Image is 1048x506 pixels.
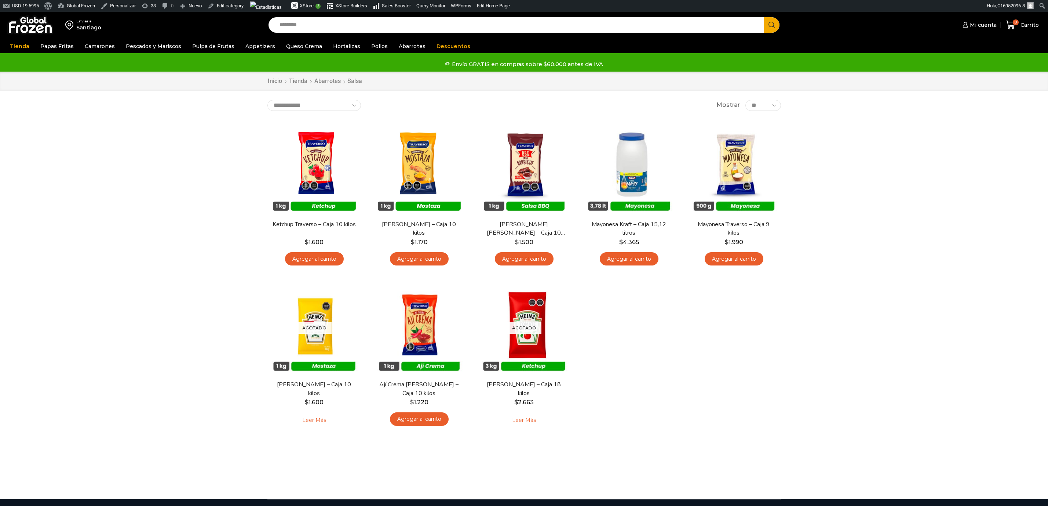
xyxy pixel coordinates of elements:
a: Agregar al carrito: “Mostaza Traverso - Caja 10 kilos” [390,252,449,266]
span: $ [305,239,308,246]
a: Agregar al carrito: “Ají Crema Traverso - Caja 10 kilos” [390,412,449,426]
a: Camarones [81,39,118,53]
bdi: 1.600 [305,239,324,246]
a: Abarrotes [395,39,429,53]
a: Leé más sobre “Ketchup Heinz - Caja 18 kilos” [501,412,547,428]
bdi: 1.170 [411,239,428,246]
a: Agregar al carrito: “Ketchup Traverso - Caja 10 kilos” [285,252,344,266]
bdi: 1.220 [410,399,428,406]
a: [PERSON_NAME] – Caja 10 kilos [377,220,461,237]
a: Pescados y Mariscos [122,39,185,53]
div: Santiago [76,24,101,31]
a: Pulpa de Frutas [189,39,238,53]
button: Search button [764,17,779,33]
a: Agregar al carrito: “Salsa Barbacue Traverso - Caja 10 kilos” [495,252,554,266]
a: Ketchup Traverso – Caja 10 kilos [272,220,356,229]
a: [PERSON_NAME] – Caja 10 kilos [272,380,356,397]
span: $ [515,239,519,246]
span: 0 [1013,19,1019,25]
span: Mostrar [716,101,740,109]
span: $ [411,239,415,246]
span: $ [410,399,414,406]
a: [PERSON_NAME] – Caja 18 kilos [482,380,566,397]
span: $ [305,399,308,406]
a: Agregar al carrito: “Mayonesa Traverso - Caja 9 kilos” [705,252,763,266]
img: address-field-icon.svg [65,19,76,31]
a: Abarrotes [314,77,341,86]
p: Agotado [507,322,541,334]
bdi: 2.663 [514,399,534,406]
a: Papas Fritas [37,39,77,53]
a: Mayonesa Kraft – Caja 15,12 litros [587,220,671,237]
select: Pedido de la tienda [267,100,361,111]
span: 2 [315,4,321,9]
span: $ [725,239,729,246]
img: Visitas de 48 horas. Haz clic para ver más estadísticas del sitio. [250,1,282,13]
a: Ají Crema [PERSON_NAME] – Caja 10 kilos [377,380,461,397]
a: [PERSON_NAME] [PERSON_NAME] – Caja 10 kilos [482,220,566,237]
a: Descuentos [433,39,474,53]
div: Enviar a [76,19,101,24]
a: Leé más sobre “Mostaza Heinz - Caja 10 kilos” [291,412,337,428]
span: $ [619,239,623,246]
a: Inicio [267,77,282,86]
a: Hortalizas [329,39,364,53]
a: Mayonesa Traverso – Caja 9 kilos [691,220,776,237]
a: Mi cuenta [961,18,997,32]
bdi: 1.990 [725,239,743,246]
span: XStore [300,3,314,8]
span: C16952096-8 [997,3,1025,8]
a: Tienda [289,77,308,86]
a: Tienda [6,39,33,53]
span: $ [514,399,518,406]
span: XStore Builders [335,3,367,8]
p: Agotado [297,322,332,334]
a: Appetizers [242,39,279,53]
bdi: 4.365 [619,239,639,246]
span: Carrito [1019,21,1039,29]
a: Agregar al carrito: “Mayonesa Kraft - Caja 15,12 litros” [600,252,658,266]
h1: Salsa [347,77,362,84]
span: Mi cuenta [968,21,997,29]
bdi: 1.500 [515,239,533,246]
bdi: 1.600 [305,399,324,406]
nav: Breadcrumb [267,77,362,86]
span: Sales Booster [382,3,411,8]
a: Pollos [368,39,391,53]
a: 0 Carrito [1004,17,1041,34]
a: Queso Crema [282,39,326,53]
img: xstore [291,2,298,9]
